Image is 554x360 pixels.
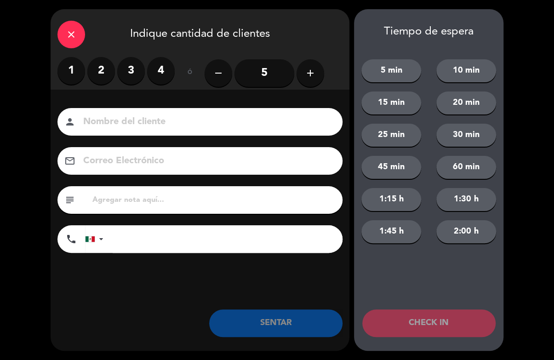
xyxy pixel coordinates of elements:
div: Tiempo de espera [354,25,503,39]
i: phone [66,234,77,245]
input: Agregar nota aquí... [91,194,336,206]
i: add [305,68,316,79]
label: 1 [57,57,85,85]
i: email [64,155,75,166]
label: 2 [87,57,115,85]
input: Correo Electrónico [82,153,331,169]
button: remove [205,59,232,87]
button: 25 min [361,124,421,147]
input: Nombre del cliente [82,114,331,130]
div: Mexico (México): +52 [86,226,107,252]
label: 3 [117,57,145,85]
i: remove [213,68,224,79]
button: SENTAR [209,309,343,337]
i: close [66,29,77,40]
button: 20 min [436,91,496,114]
button: 15 min [361,91,421,114]
button: 30 min [436,124,496,147]
button: 45 min [361,156,421,179]
i: person [64,116,75,127]
button: 10 min [436,59,496,82]
div: Indique cantidad de clientes [51,9,349,57]
button: CHECK IN [362,309,496,337]
i: subject [64,194,75,206]
button: 5 min [361,59,421,82]
label: 4 [147,57,175,85]
button: 1:30 h [436,188,496,211]
button: 1:15 h [361,188,421,211]
div: ó [175,57,205,89]
button: 1:45 h [361,220,421,243]
button: 2:00 h [436,220,496,243]
button: add [297,59,324,87]
button: 60 min [436,156,496,179]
